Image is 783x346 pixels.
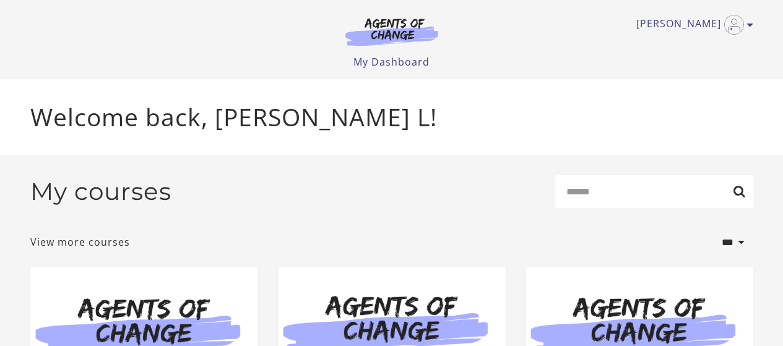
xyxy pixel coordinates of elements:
a: View more courses [30,235,130,249]
a: Toggle menu [636,15,747,35]
h2: My courses [30,177,171,206]
a: My Dashboard [353,55,430,69]
p: Welcome back, [PERSON_NAME] L! [30,99,753,136]
img: Agents of Change Logo [332,17,451,46]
